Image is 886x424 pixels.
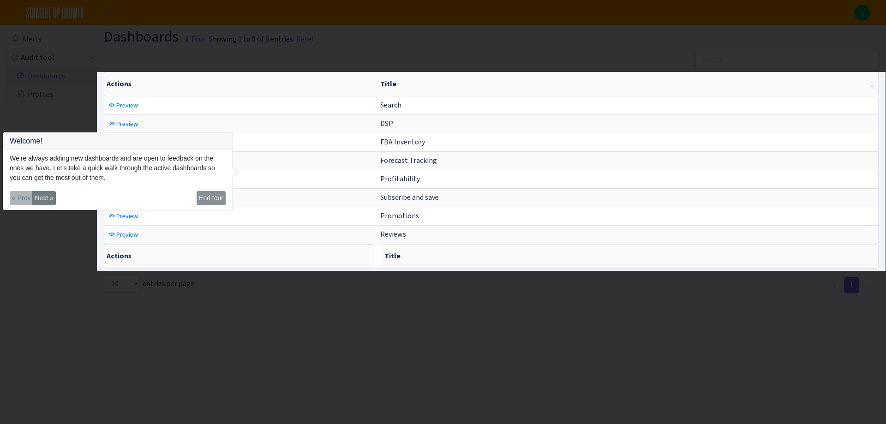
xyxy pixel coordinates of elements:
[380,174,420,184] span: Profitability
[380,155,437,165] span: Forecast Tracking
[3,149,232,187] div: We’re always adding new dashboards and are open to feedback on the ones we have. Let’s take a qui...
[3,133,232,149] h3: Welcome!
[380,119,393,128] span: DSP
[32,191,55,205] button: Next »
[380,211,419,221] span: Promotions
[380,100,401,110] span: Search
[116,212,138,221] span: Preview
[106,98,140,113] a: Preview
[106,209,140,223] a: Preview
[197,191,226,205] button: End tour
[381,244,878,268] th: Title
[116,101,138,110] span: Preview
[380,192,439,202] span: Subscribe and save
[377,72,878,96] th: Title : activate to sort column ascending
[380,137,425,147] span: FBA Inventory
[106,227,140,242] a: Preview
[104,72,377,96] th: Actions
[10,191,33,205] button: « Prev
[104,244,374,268] th: Actions
[116,230,138,239] span: Preview
[116,119,138,128] span: Preview
[380,229,406,239] span: Reviews
[106,117,140,131] a: Preview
